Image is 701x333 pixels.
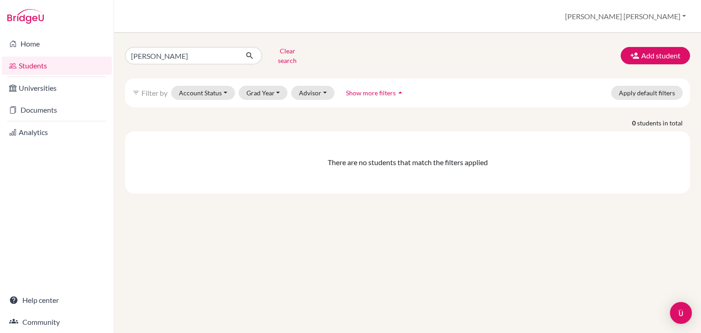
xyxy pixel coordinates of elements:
[239,86,288,100] button: Grad Year
[338,86,413,100] button: Show more filtersarrow_drop_up
[2,57,112,75] a: Students
[171,86,235,100] button: Account Status
[611,86,683,100] button: Apply default filters
[2,79,112,97] a: Universities
[2,313,112,331] a: Community
[670,302,692,324] div: Open Intercom Messenger
[2,35,112,53] a: Home
[637,118,690,128] span: students in total
[291,86,335,100] button: Advisor
[2,123,112,141] a: Analytics
[132,157,683,168] div: There are no students that match the filters applied
[621,47,690,64] button: Add student
[632,118,637,128] strong: 0
[141,88,167,97] span: Filter by
[125,47,238,64] input: Find student by name...
[132,89,140,96] i: filter_list
[2,291,112,309] a: Help center
[262,44,313,68] button: Clear search
[396,88,405,97] i: arrow_drop_up
[7,9,44,24] img: Bridge-U
[346,89,396,97] span: Show more filters
[2,101,112,119] a: Documents
[561,8,690,25] button: [PERSON_NAME] [PERSON_NAME]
